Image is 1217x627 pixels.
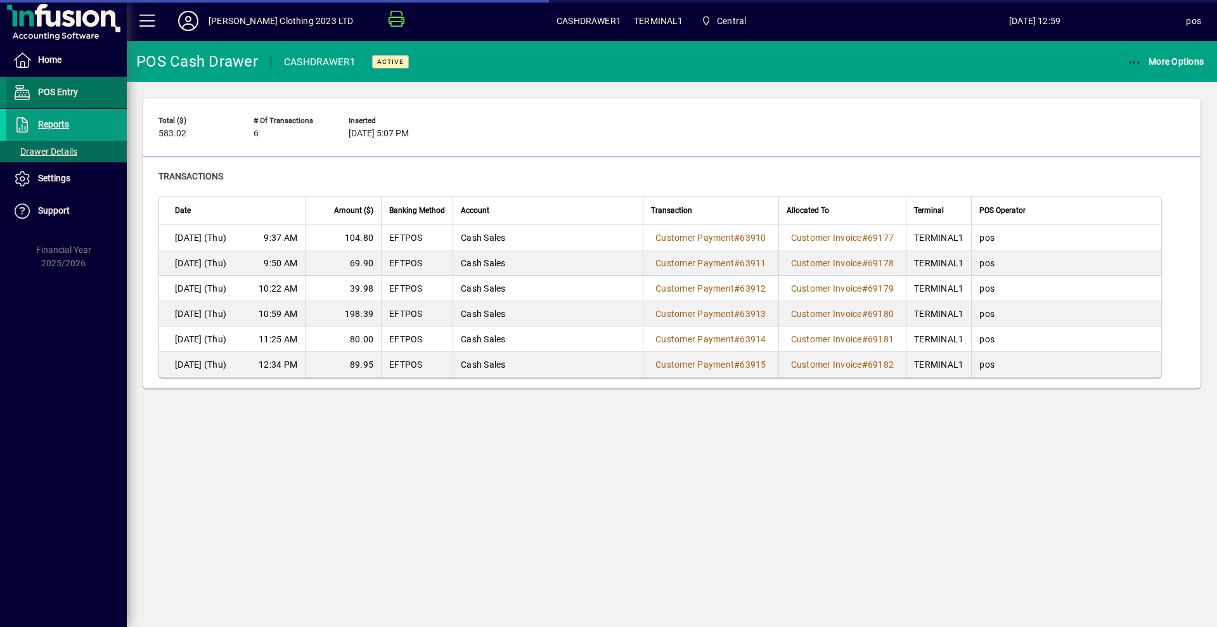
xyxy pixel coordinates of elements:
span: Account [461,204,489,217]
span: 69179 [868,283,894,294]
div: pos [1186,11,1201,31]
span: Date [175,204,191,217]
span: # [862,258,868,268]
span: Transactions [158,171,223,181]
span: [DATE] (Thu) [175,257,226,269]
span: [DATE] 5:07 PM [349,129,409,139]
div: POS Cash Drawer [136,51,258,72]
td: TERMINAL1 [906,250,971,276]
span: 63912 [740,283,766,294]
td: pos [971,276,1161,301]
td: TERMINAL1 [906,352,971,377]
td: Cash Sales [453,276,643,301]
span: [DATE] (Thu) [175,282,226,295]
span: 12:34 PM [259,358,297,371]
span: Home [38,55,61,65]
td: EFTPOS [381,326,453,352]
a: Customer Invoice#69182 [787,358,899,372]
span: Customer Payment [655,334,734,344]
td: pos [971,352,1161,377]
span: Banking Method [389,204,445,217]
span: 69177 [868,233,894,243]
button: More Options [1124,50,1207,73]
td: TERMINAL1 [906,276,971,301]
span: POS Entry [38,87,78,97]
span: CASHDRAWER1 [557,11,621,31]
span: # [734,359,740,370]
span: Amount ($) [334,204,373,217]
span: [DATE] (Thu) [175,231,226,244]
span: # [734,309,740,319]
span: [DATE] (Thu) [175,333,226,346]
a: Drawer Details [6,141,127,162]
a: Customer Payment#63915 [651,358,771,372]
td: EFTPOS [381,276,453,301]
span: Customer Invoice [791,233,862,243]
span: # [862,283,868,294]
span: 6 [254,129,259,139]
td: 89.95 [305,352,381,377]
span: [DATE] (Thu) [175,307,226,320]
td: Cash Sales [453,301,643,326]
span: Customer Payment [655,309,734,319]
a: Support [6,195,127,227]
td: Cash Sales [453,326,643,352]
td: 198.39 [305,301,381,326]
span: Active [377,58,404,66]
a: Home [6,44,127,76]
td: 69.90 [305,250,381,276]
button: Profile [168,10,209,32]
span: # [734,258,740,268]
td: EFTPOS [381,225,453,250]
td: 80.00 [305,326,381,352]
a: Customer Payment#63910 [651,231,771,245]
span: Customer Invoice [791,283,862,294]
span: POS Operator [979,204,1026,217]
td: pos [971,250,1161,276]
span: Central [717,11,746,31]
a: Customer Invoice#69177 [787,231,899,245]
td: EFTPOS [381,301,453,326]
span: TERMINAL1 [634,11,683,31]
span: Drawer Details [13,146,77,157]
span: 10:22 AM [259,282,297,295]
a: Settings [6,163,127,195]
span: Customer Payment [655,258,734,268]
div: [PERSON_NAME] Clothing 2023 LTD [209,11,353,31]
span: [DATE] 12:59 [884,11,1187,31]
span: Customer Invoice [791,359,862,370]
td: Cash Sales [453,352,643,377]
span: Customer Invoice [791,309,862,319]
span: # [862,309,868,319]
span: Customer Payment [655,359,734,370]
a: POS Entry [6,77,127,108]
span: Inserted [349,117,425,125]
td: pos [971,225,1161,250]
span: 63910 [740,233,766,243]
span: Central [696,10,752,32]
span: # [734,233,740,243]
span: Customer Invoice [791,334,862,344]
a: Customer Payment#63912 [651,281,771,295]
td: TERMINAL1 [906,225,971,250]
td: 104.80 [305,225,381,250]
span: [DATE] (Thu) [175,358,226,371]
span: 11:25 AM [259,333,297,346]
span: Reports [38,119,69,129]
a: Customer Invoice#69181 [787,332,899,346]
span: Total ($) [158,117,235,125]
a: Customer Payment#63914 [651,332,771,346]
div: CASHDRAWER1 [284,52,356,72]
td: pos [971,301,1161,326]
span: Customer Invoice [791,258,862,268]
span: # [734,334,740,344]
span: More Options [1127,56,1204,67]
span: 63913 [740,309,766,319]
span: 69180 [868,309,894,319]
span: 69182 [868,359,894,370]
span: 69178 [868,258,894,268]
td: 39.98 [305,276,381,301]
span: Support [38,205,70,216]
span: 69181 [868,334,894,344]
span: Terminal [914,204,944,217]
